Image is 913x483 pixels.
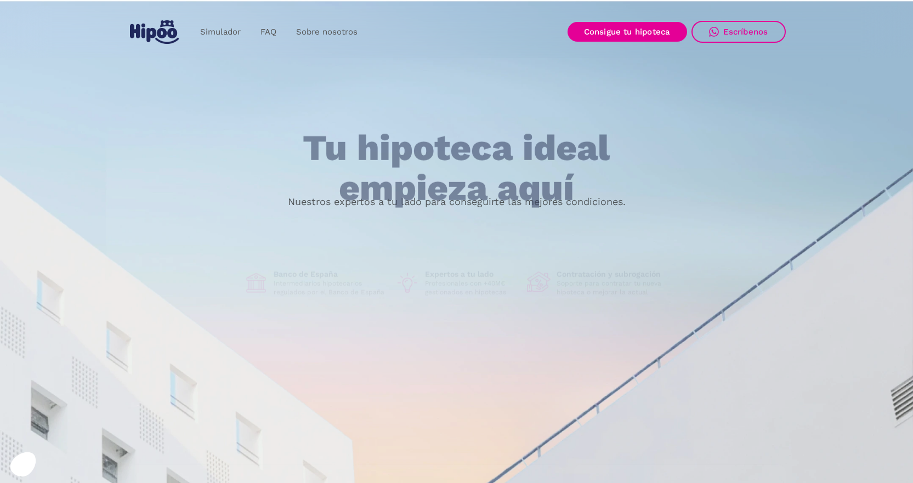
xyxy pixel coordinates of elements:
div: Escríbenos [723,27,768,37]
h1: Expertos a tu lado [425,269,518,279]
h1: Contratación y subrogación [557,269,670,279]
a: Consigue tu hipoteca [568,22,687,42]
h1: Tu hipoteca ideal empieza aquí [248,128,664,208]
a: Simulador [190,21,251,43]
p: Intermediarios hipotecarios regulados por el Banco de España [274,279,387,297]
a: FAQ [251,21,286,43]
a: Escríbenos [691,21,786,43]
p: Soporte para contratar tu nueva hipoteca o mejorar la actual [557,279,670,297]
a: Sobre nosotros [286,21,367,43]
a: home [128,16,182,48]
h1: Banco de España [274,269,387,279]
